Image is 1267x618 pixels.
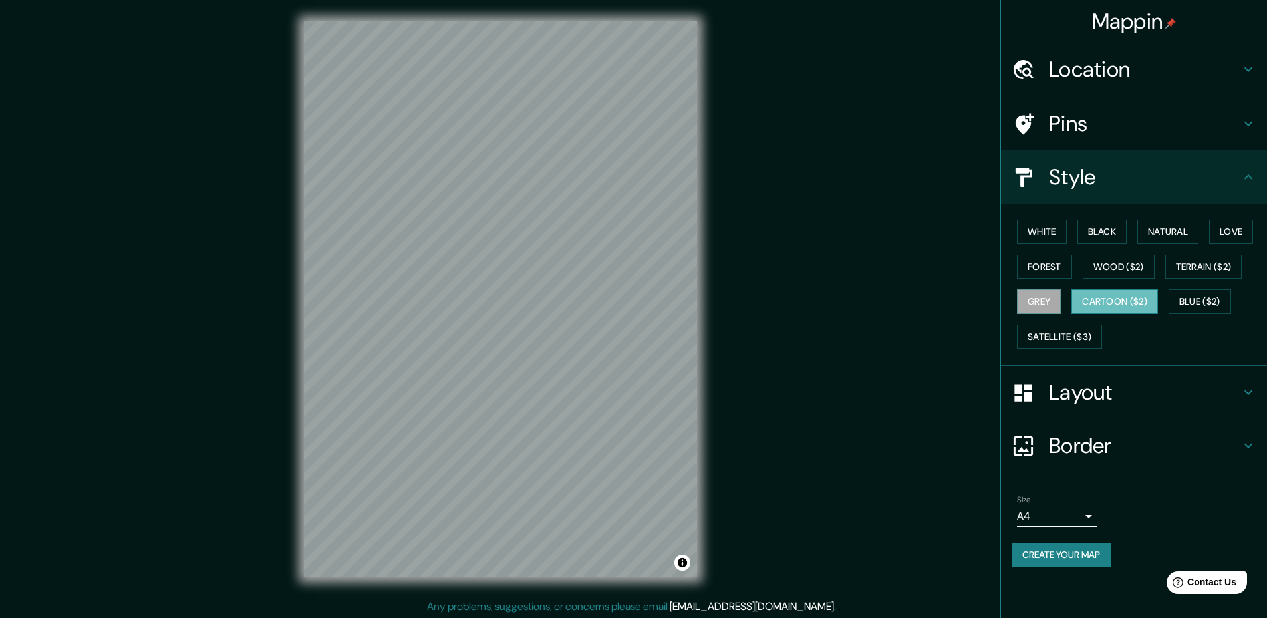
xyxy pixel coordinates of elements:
[1149,566,1252,603] iframe: Help widget launcher
[1083,255,1155,279] button: Wood ($2)
[1169,289,1231,314] button: Blue ($2)
[427,599,836,615] p: Any problems, suggestions, or concerns please email .
[1049,56,1240,82] h4: Location
[1165,18,1176,29] img: pin-icon.png
[1049,432,1240,459] h4: Border
[1017,325,1102,349] button: Satellite ($3)
[1017,506,1097,527] div: A4
[1049,379,1240,406] h4: Layout
[1165,255,1242,279] button: Terrain ($2)
[1012,543,1111,567] button: Create your map
[670,599,834,613] a: [EMAIL_ADDRESS][DOMAIN_NAME]
[304,21,697,577] canvas: Map
[1017,255,1072,279] button: Forest
[1137,220,1198,244] button: Natural
[1071,289,1158,314] button: Cartoon ($2)
[1001,97,1267,150] div: Pins
[1001,43,1267,96] div: Location
[1077,220,1127,244] button: Black
[1017,220,1067,244] button: White
[1001,366,1267,419] div: Layout
[1209,220,1253,244] button: Love
[836,599,838,615] div: .
[674,555,690,571] button: Toggle attribution
[1001,150,1267,204] div: Style
[838,599,841,615] div: .
[1049,164,1240,190] h4: Style
[1092,8,1177,35] h4: Mappin
[1049,110,1240,137] h4: Pins
[1017,494,1031,506] label: Size
[1017,289,1061,314] button: Grey
[1001,419,1267,472] div: Border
